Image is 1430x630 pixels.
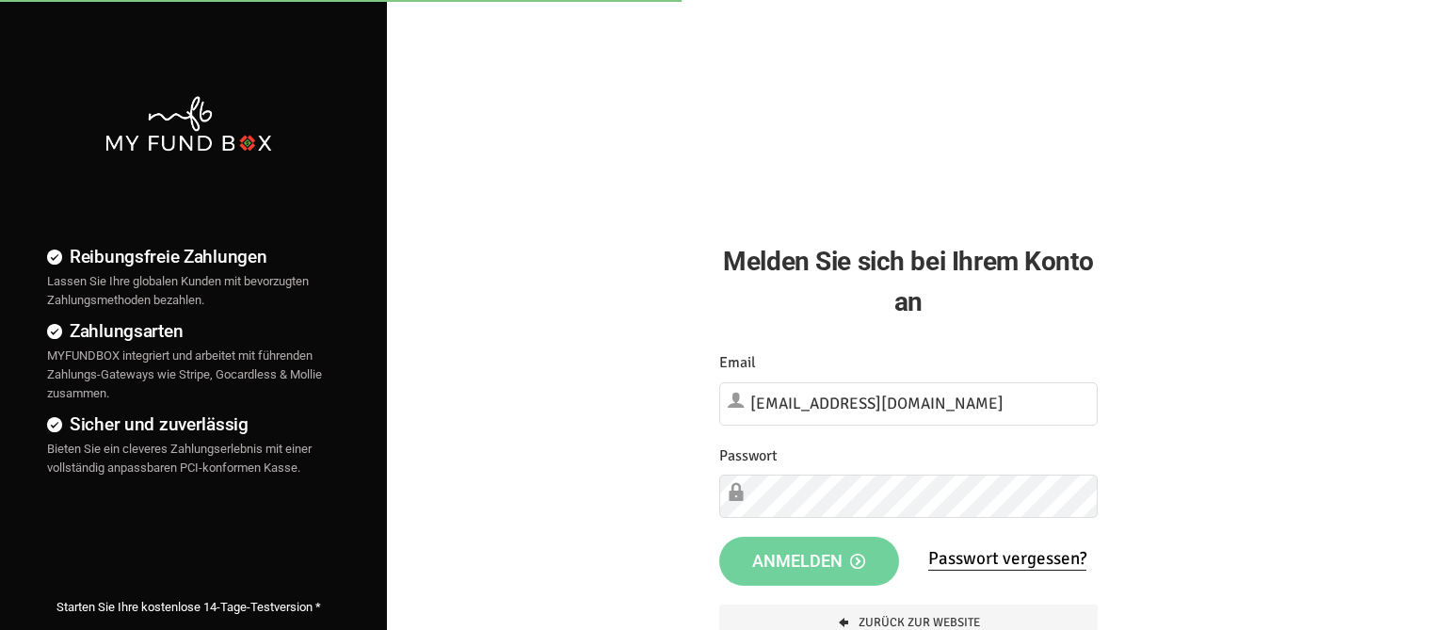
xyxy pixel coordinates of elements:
h2: Melden Sie sich bei Ihrem Konto an [719,241,1098,322]
span: MYFUNDBOX integriert und arbeitet mit führenden Zahlungs-Gateways wie Stripe, Gocardless & Mollie... [47,348,322,400]
img: mfbwhite.png [104,94,273,153]
h4: Sicher und zuverlässig [47,411,330,438]
h4: Zahlungsarten [47,317,330,345]
span: Lassen Sie Ihre globalen Kunden mit bevorzugten Zahlungsmethoden bezahlen. [47,274,309,307]
label: Passwort [719,444,778,468]
h4: Reibungsfreie Zahlungen [47,243,330,270]
button: Anmelden [719,537,899,586]
span: Anmelden [752,551,865,571]
span: Bieten Sie ein cleveres Zahlungserlebnis mit einer vollständig anpassbaren PCI-konformen Kasse. [47,442,312,475]
input: Email [719,382,1098,426]
label: Email [719,351,756,375]
a: Passwort vergessen? [928,547,1086,571]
